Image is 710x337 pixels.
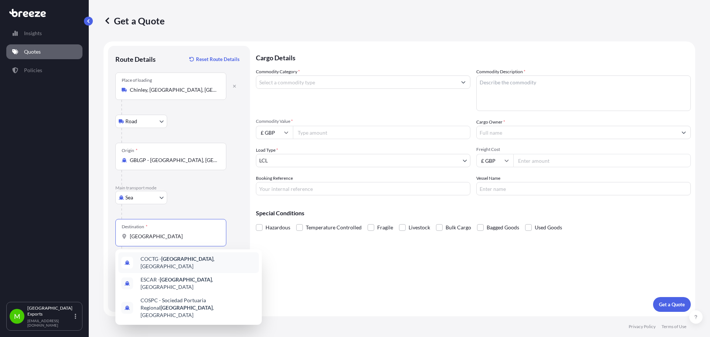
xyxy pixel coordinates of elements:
[476,118,505,126] label: Cargo Owner
[629,324,656,330] p: Privacy Policy
[196,55,240,63] p: Reset Route Details
[293,126,470,139] input: Type amount
[14,313,20,320] span: M
[476,146,691,152] span: Freight Cost
[409,222,430,233] span: Livestock
[24,30,42,37] p: Insights
[141,276,256,291] span: ESCAR - , [GEOGRAPHIC_DATA]
[141,255,256,270] span: COCTG - , [GEOGRAPHIC_DATA]
[256,175,293,182] label: Booking Reference
[27,319,73,327] p: [EMAIL_ADDRESS][DOMAIN_NAME]
[259,157,268,164] span: LCL
[122,148,138,154] div: Origin
[125,194,133,201] span: Sea
[477,126,677,139] input: Full name
[122,224,148,230] div: Destination
[24,48,41,55] p: Quotes
[160,304,213,311] b: [GEOGRAPHIC_DATA]
[256,210,691,216] p: Special Conditions
[256,46,691,68] p: Cargo Details
[130,86,217,94] input: Place of loading
[125,118,137,125] span: Road
[256,118,470,124] span: Commodity Value
[457,75,470,89] button: Show suggestions
[24,67,42,74] p: Policies
[141,297,256,319] span: COSPC - Sociedad Portuaria Regional , [GEOGRAPHIC_DATA]
[115,191,167,204] button: Select transport
[377,222,393,233] span: Fragile
[115,55,156,64] p: Route Details
[677,126,690,139] button: Show suggestions
[266,222,290,233] span: Hazardous
[27,305,73,317] p: [GEOGRAPHIC_DATA] Exports
[115,115,167,128] button: Select transport
[446,222,471,233] span: Bulk Cargo
[306,222,362,233] span: Temperature Controlled
[256,146,278,154] span: Load Type
[161,256,213,262] b: [GEOGRAPHIC_DATA]
[104,15,165,27] p: Get a Quote
[256,182,470,195] input: Your internal reference
[513,154,691,167] input: Enter amount
[535,222,562,233] span: Used Goods
[115,185,243,191] p: Main transport mode
[476,175,500,182] label: Vessel Name
[487,222,519,233] span: Bagged Goods
[662,324,686,330] p: Terms of Use
[130,156,217,164] input: Origin
[476,68,525,75] label: Commodity Description
[115,249,262,325] div: Show suggestions
[659,301,685,308] p: Get a Quote
[160,276,212,283] b: [GEOGRAPHIC_DATA]
[130,233,217,240] input: Destination
[476,182,691,195] input: Enter name
[256,68,300,75] label: Commodity Category
[256,75,457,89] input: Select a commodity type
[122,77,152,83] div: Place of loading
